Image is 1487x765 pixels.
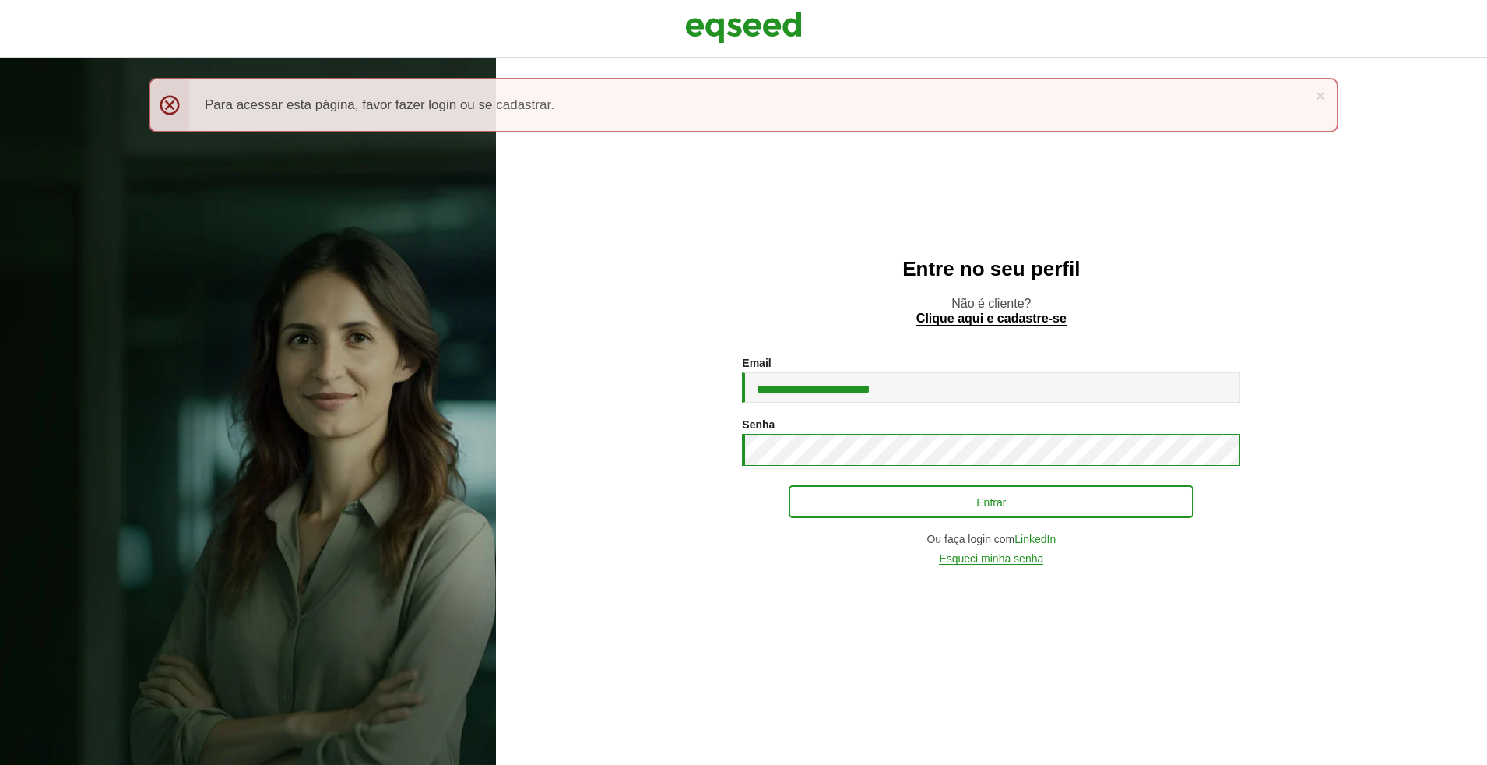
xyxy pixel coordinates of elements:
label: Email [742,358,771,368]
img: EqSeed Logo [685,8,802,47]
label: Senha [742,419,775,430]
h2: Entre no seu perfil [527,258,1456,280]
a: × [1316,87,1325,104]
a: Esqueci minha senha [939,553,1043,565]
a: Clique aqui e cadastre-se [916,312,1067,326]
button: Entrar [789,485,1193,518]
p: Não é cliente? [527,296,1456,326]
a: LinkedIn [1014,534,1056,545]
div: Ou faça login com [742,534,1240,545]
div: Para acessar esta página, favor fazer login ou se cadastrar. [149,78,1338,132]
